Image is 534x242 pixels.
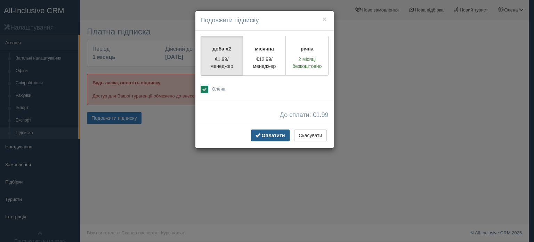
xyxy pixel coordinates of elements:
[201,16,329,25] h4: Подовжити підписку
[322,15,326,23] button: ×
[294,130,326,141] button: Скасувати
[205,56,239,70] p: €1.99/менеджер
[251,130,290,141] button: Оплатити
[262,133,285,138] span: Оплатити
[248,45,281,52] p: місячна
[205,45,239,52] p: доба x2
[316,111,328,118] span: 1.99
[280,112,329,119] span: До сплати: €
[290,56,324,70] p: 2 місяці безкоштовно
[212,86,225,92] span: Олена
[248,56,281,70] p: €12.99/менеджер
[290,45,324,52] p: річна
